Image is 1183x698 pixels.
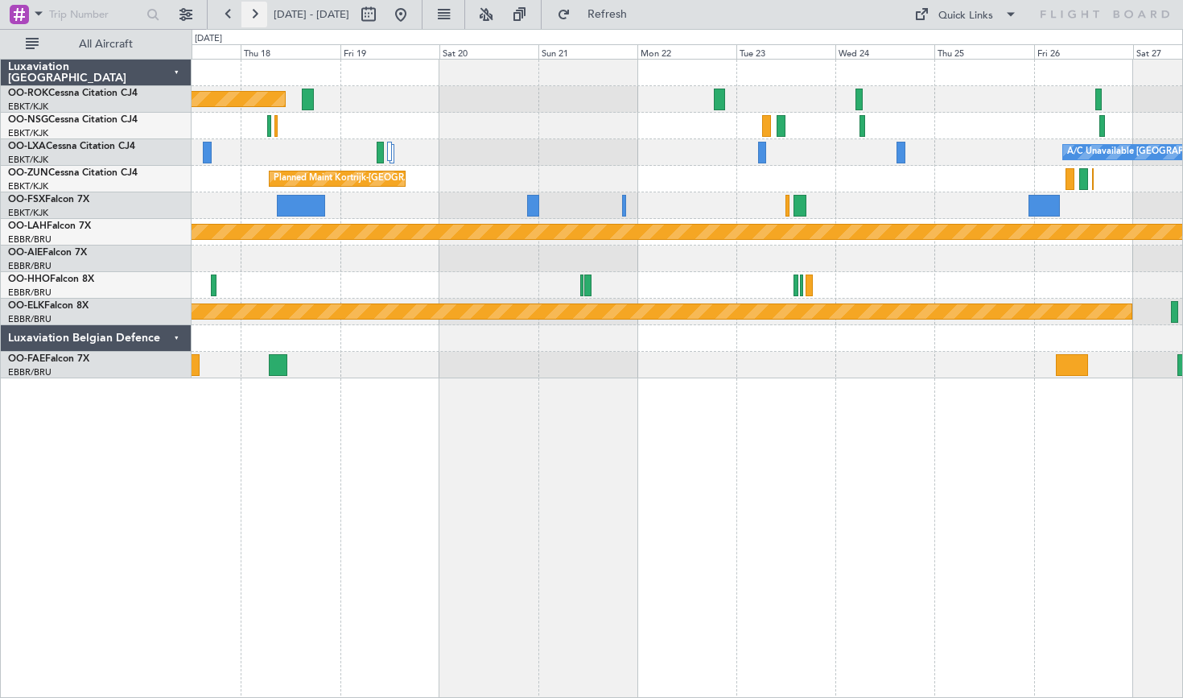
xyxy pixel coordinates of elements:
a: EBBR/BRU [8,260,52,272]
a: OO-FAEFalcon 7X [8,354,89,364]
span: Refresh [574,9,641,20]
button: Refresh [550,2,646,27]
span: All Aircraft [42,39,170,50]
div: Planned Maint Kortrijk-[GEOGRAPHIC_DATA] [274,167,461,191]
span: OO-FAE [8,354,45,364]
div: [DATE] [195,32,222,46]
a: EBBR/BRU [8,233,52,246]
div: Thu 18 [241,44,340,59]
a: EBKT/KJK [8,207,48,219]
a: OO-AIEFalcon 7X [8,248,87,258]
div: Thu 25 [934,44,1033,59]
div: Fri 19 [340,44,439,59]
span: OO-ELK [8,301,44,311]
span: OO-ROK [8,89,48,98]
a: OO-ROKCessna Citation CJ4 [8,89,138,98]
button: Quick Links [906,2,1025,27]
a: EBBR/BRU [8,366,52,378]
span: OO-FSX [8,195,45,204]
a: OO-LXACessna Citation CJ4 [8,142,135,151]
input: Trip Number [49,2,142,27]
div: Quick Links [938,8,993,24]
a: OO-NSGCessna Citation CJ4 [8,115,138,125]
a: OO-LAHFalcon 7X [8,221,91,231]
a: EBKT/KJK [8,180,48,192]
a: OO-ZUNCessna Citation CJ4 [8,168,138,178]
div: Sun 21 [538,44,637,59]
span: OO-HHO [8,275,50,284]
span: OO-NSG [8,115,48,125]
span: OO-LAH [8,221,47,231]
a: OO-HHOFalcon 8X [8,275,94,284]
span: OO-LXA [8,142,46,151]
a: EBKT/KJK [8,154,48,166]
a: EBBR/BRU [8,287,52,299]
span: OO-AIE [8,248,43,258]
span: [DATE] - [DATE] [274,7,349,22]
div: Tue 23 [736,44,835,59]
a: EBBR/BRU [8,313,52,325]
div: Sat 20 [439,44,538,59]
div: Fri 26 [1034,44,1133,59]
div: Wed 24 [835,44,934,59]
span: OO-ZUN [8,168,48,178]
button: All Aircraft [18,31,175,57]
a: OO-FSXFalcon 7X [8,195,89,204]
div: Mon 22 [637,44,736,59]
a: EBKT/KJK [8,127,48,139]
a: EBKT/KJK [8,101,48,113]
a: OO-ELKFalcon 8X [8,301,89,311]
